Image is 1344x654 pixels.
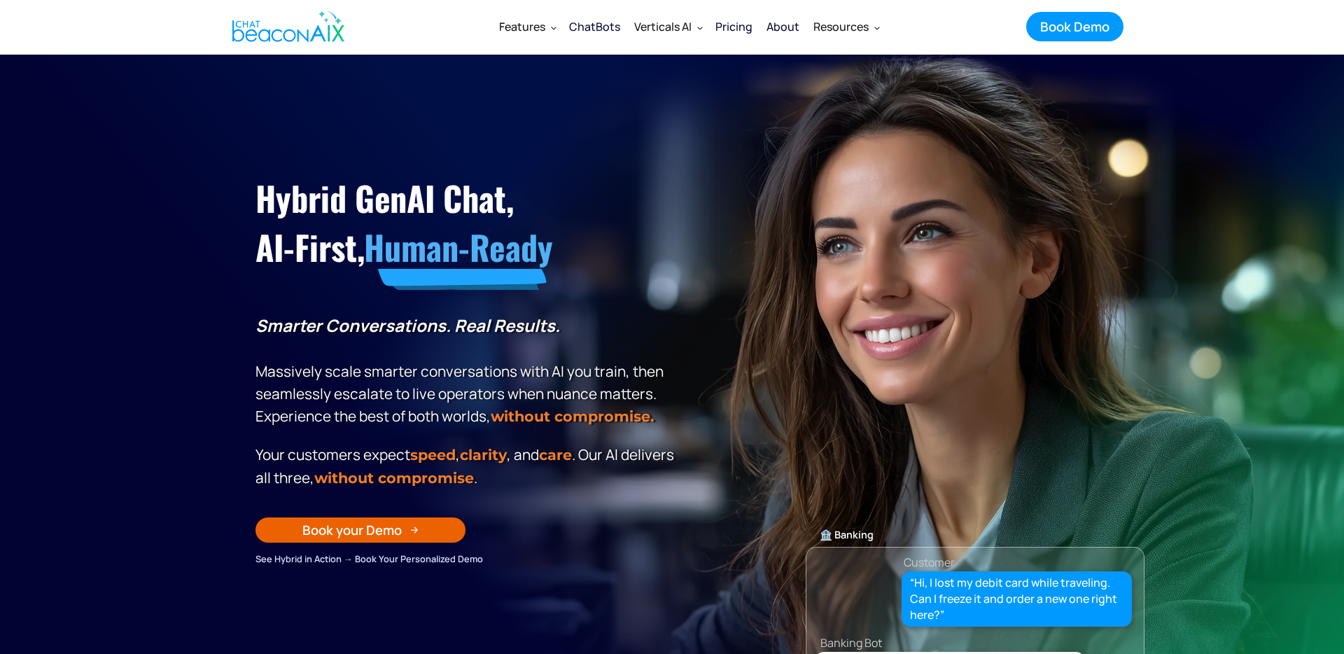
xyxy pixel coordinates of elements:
[302,521,402,539] div: Book your Demo
[759,8,806,45] a: About
[697,25,703,30] img: Dropdown
[220,2,352,51] a: home
[766,17,799,36] div: About
[491,408,654,425] strong: without compromise.
[904,552,955,572] div: Customer
[551,25,556,30] img: Dropdown
[314,469,474,487] span: without compromise
[364,222,552,272] span: Human-Ready
[499,17,545,36] div: Features
[460,446,507,464] span: clarity
[813,17,869,36] div: Resources
[874,25,880,30] img: Dropdown
[634,17,692,36] div: Verticals AI
[562,8,627,45] a: ChatBots
[255,174,679,272] h1: Hybrid GenAI Chat, AI-First,
[539,446,572,464] span: care
[255,314,679,428] p: Massively scale smarter conversations with AI you train, then seamlessly escalate to live operato...
[255,517,465,543] a: Book your Demo
[627,10,708,43] div: Verticals AI
[806,525,1144,545] div: 🏦 Banking
[708,8,759,45] a: Pricing
[255,314,560,337] strong: Smarter Conversations. Real Results.
[1040,18,1109,36] div: Book Demo
[1026,12,1123,41] a: Book Demo
[806,10,885,43] div: Resources
[410,526,419,534] img: Arrow
[715,17,752,36] div: Pricing
[492,10,562,43] div: Features
[910,575,1124,624] div: “Hi, I lost my debit card while traveling. Can I freeze it and order a new one right here?”
[255,551,679,566] div: See Hybrid in Action → Book Your Personalized Demo
[569,17,620,36] div: ChatBots
[255,443,679,489] p: Your customers expect , , and . Our Al delivers all three, .
[410,446,456,464] strong: speed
